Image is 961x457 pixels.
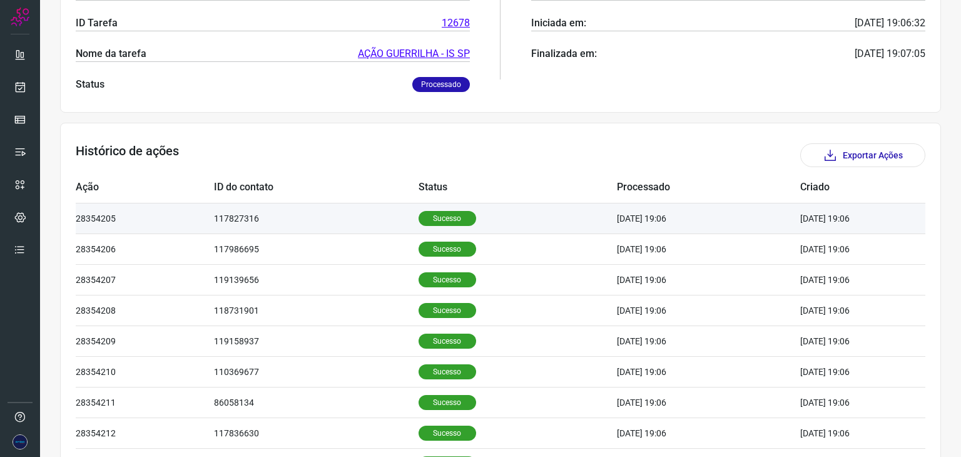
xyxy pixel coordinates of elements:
[800,234,888,264] td: [DATE] 19:06
[419,211,476,226] p: Sucesso
[617,203,800,234] td: [DATE] 19:06
[419,303,476,318] p: Sucesso
[76,264,214,295] td: 28354207
[617,234,800,264] td: [DATE] 19:06
[76,143,179,167] h3: Histórico de ações
[76,203,214,234] td: 28354205
[617,264,800,295] td: [DATE] 19:06
[800,356,888,387] td: [DATE] 19:06
[800,203,888,234] td: [DATE] 19:06
[11,8,29,26] img: Logo
[76,387,214,418] td: 28354211
[419,426,476,441] p: Sucesso
[617,172,800,203] td: Processado
[214,203,419,234] td: 117827316
[531,46,597,61] p: Finalizada em:
[419,334,476,349] p: Sucesso
[214,326,419,356] td: 119158937
[214,356,419,387] td: 110369677
[214,295,419,326] td: 118731901
[76,46,146,61] p: Nome da tarefa
[617,418,800,448] td: [DATE] 19:06
[800,172,888,203] td: Criado
[13,434,28,449] img: 67a33756c898f9af781d84244988c28e.png
[855,46,925,61] p: [DATE] 19:07:05
[800,326,888,356] td: [DATE] 19:06
[531,16,586,31] p: Iniciada em:
[76,295,214,326] td: 28354208
[800,418,888,448] td: [DATE] 19:06
[76,234,214,264] td: 28354206
[214,264,419,295] td: 119139656
[800,387,888,418] td: [DATE] 19:06
[617,326,800,356] td: [DATE] 19:06
[76,326,214,356] td: 28354209
[358,46,470,61] a: AÇÃO GUERRILHA - IS SP
[800,264,888,295] td: [DATE] 19:06
[800,295,888,326] td: [DATE] 19:06
[419,395,476,410] p: Sucesso
[617,295,800,326] td: [DATE] 19:06
[214,418,419,448] td: 117836630
[855,16,925,31] p: [DATE] 19:06:32
[419,272,476,287] p: Sucesso
[617,356,800,387] td: [DATE] 19:06
[76,172,214,203] td: Ação
[617,387,800,418] td: [DATE] 19:06
[419,172,617,203] td: Status
[800,143,925,167] button: Exportar Ações
[412,77,470,92] p: Processado
[442,16,470,31] a: 12678
[214,172,419,203] td: ID do contato
[76,77,104,92] p: Status
[76,356,214,387] td: 28354210
[419,364,476,379] p: Sucesso
[76,418,214,448] td: 28354212
[76,16,118,31] p: ID Tarefa
[419,242,476,257] p: Sucesso
[214,234,419,264] td: 117986695
[214,387,419,418] td: 86058134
